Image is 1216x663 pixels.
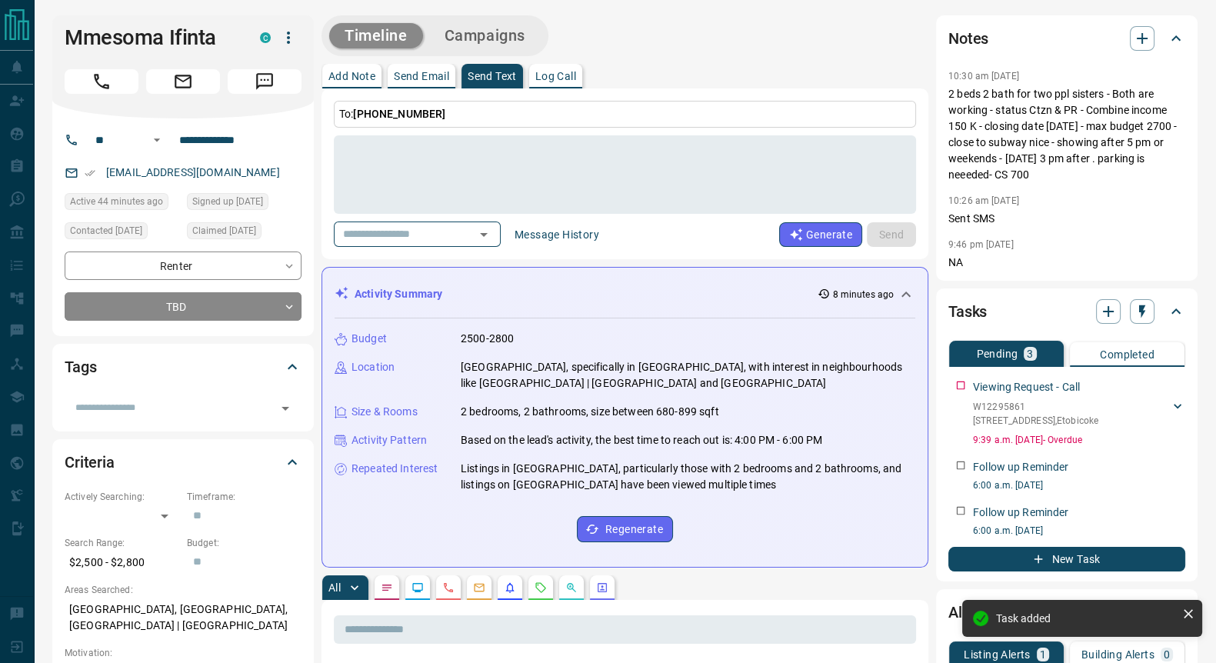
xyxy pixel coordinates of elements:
[948,239,1014,250] p: 9:46 pm [DATE]
[535,71,576,82] p: Log Call
[973,505,1068,521] p: Follow up Reminder
[65,25,237,50] h1: Mmesoma Ifinta
[468,71,517,82] p: Send Text
[577,516,673,542] button: Regenerate
[85,168,95,178] svg: Email Verified
[106,166,280,178] a: [EMAIL_ADDRESS][DOMAIN_NAME]
[948,299,987,324] h2: Tasks
[192,223,256,238] span: Claimed [DATE]
[973,433,1185,447] p: 9:39 a.m. [DATE] - Overdue
[948,293,1185,330] div: Tasks
[394,71,449,82] p: Send Email
[461,461,915,493] p: Listings in [GEOGRAPHIC_DATA], particularly those with 2 bedrooms and 2 bathrooms, and listings o...
[260,32,271,43] div: condos.ca
[948,26,988,51] h2: Notes
[429,23,541,48] button: Campaigns
[65,646,302,660] p: Motivation:
[948,211,1185,227] p: Sent SMS
[948,86,1185,183] p: 2 beds 2 bath for two ppl sisters - Both are working - status Ctzn & PR - Combine income 150 K - ...
[65,536,179,550] p: Search Range:
[973,397,1185,431] div: W12295861[STREET_ADDRESS],Etobicoke
[596,581,608,594] svg: Agent Actions
[355,286,442,302] p: Activity Summary
[351,404,418,420] p: Size & Rooms
[65,583,302,597] p: Areas Searched:
[473,581,485,594] svg: Emails
[65,355,96,379] h2: Tags
[973,524,1185,538] p: 6:00 a.m. [DATE]
[948,71,1019,82] p: 10:30 am [DATE]
[65,444,302,481] div: Criteria
[65,292,302,321] div: TBD
[948,195,1019,206] p: 10:26 am [DATE]
[1027,348,1033,359] p: 3
[973,379,1080,395] p: Viewing Request - Call
[461,404,719,420] p: 2 bedrooms, 2 bathrooms, size between 680-899 sqft
[328,71,375,82] p: Add Note
[329,23,423,48] button: Timeline
[1081,649,1154,660] p: Building Alerts
[65,252,302,280] div: Renter
[65,222,179,244] div: Fri Aug 08 2025
[504,581,516,594] svg: Listing Alerts
[187,490,302,504] p: Timeframe:
[328,582,341,593] p: All
[65,490,179,504] p: Actively Searching:
[1040,649,1046,660] p: 1
[833,288,894,302] p: 8 minutes ago
[442,581,455,594] svg: Calls
[381,581,393,594] svg: Notes
[779,222,862,247] button: Generate
[1164,649,1170,660] p: 0
[351,331,387,347] p: Budget
[505,222,608,247] button: Message History
[973,478,1185,492] p: 6:00 a.m. [DATE]
[948,547,1185,571] button: New Task
[65,348,302,385] div: Tags
[65,597,302,638] p: [GEOGRAPHIC_DATA], [GEOGRAPHIC_DATA], [GEOGRAPHIC_DATA] | [GEOGRAPHIC_DATA]
[148,131,166,149] button: Open
[192,194,263,209] span: Signed up [DATE]
[1100,349,1154,360] p: Completed
[228,69,302,94] span: Message
[70,194,163,209] span: Active 44 minutes ago
[351,359,395,375] p: Location
[65,69,138,94] span: Call
[146,69,220,94] span: Email
[65,450,115,475] h2: Criteria
[996,612,1176,625] div: Task added
[353,108,445,120] span: [PHONE_NUMBER]
[187,193,302,215] div: Fri Aug 08 2025
[65,193,179,215] div: Wed Aug 13 2025
[973,400,1098,414] p: W12295861
[473,224,495,245] button: Open
[411,581,424,594] svg: Lead Browsing Activity
[948,594,1185,631] div: Alerts
[65,550,179,575] p: $2,500 - $2,800
[976,348,1018,359] p: Pending
[461,331,514,347] p: 2500-2800
[351,432,427,448] p: Activity Pattern
[948,255,1185,271] p: NA
[948,600,988,625] h2: Alerts
[275,398,296,419] button: Open
[70,223,142,238] span: Contacted [DATE]
[335,280,915,308] div: Activity Summary8 minutes ago
[973,414,1098,428] p: [STREET_ADDRESS] , Etobicoke
[565,581,578,594] svg: Opportunities
[964,649,1031,660] p: Listing Alerts
[973,459,1068,475] p: Follow up Reminder
[351,461,438,477] p: Repeated Interest
[535,581,547,594] svg: Requests
[461,432,822,448] p: Based on the lead's activity, the best time to reach out is: 4:00 PM - 6:00 PM
[334,101,916,128] p: To:
[461,359,915,391] p: [GEOGRAPHIC_DATA], specifically in [GEOGRAPHIC_DATA], with interest in neighbourhoods like [GEOGR...
[187,222,302,244] div: Fri Aug 08 2025
[948,20,1185,57] div: Notes
[187,536,302,550] p: Budget:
